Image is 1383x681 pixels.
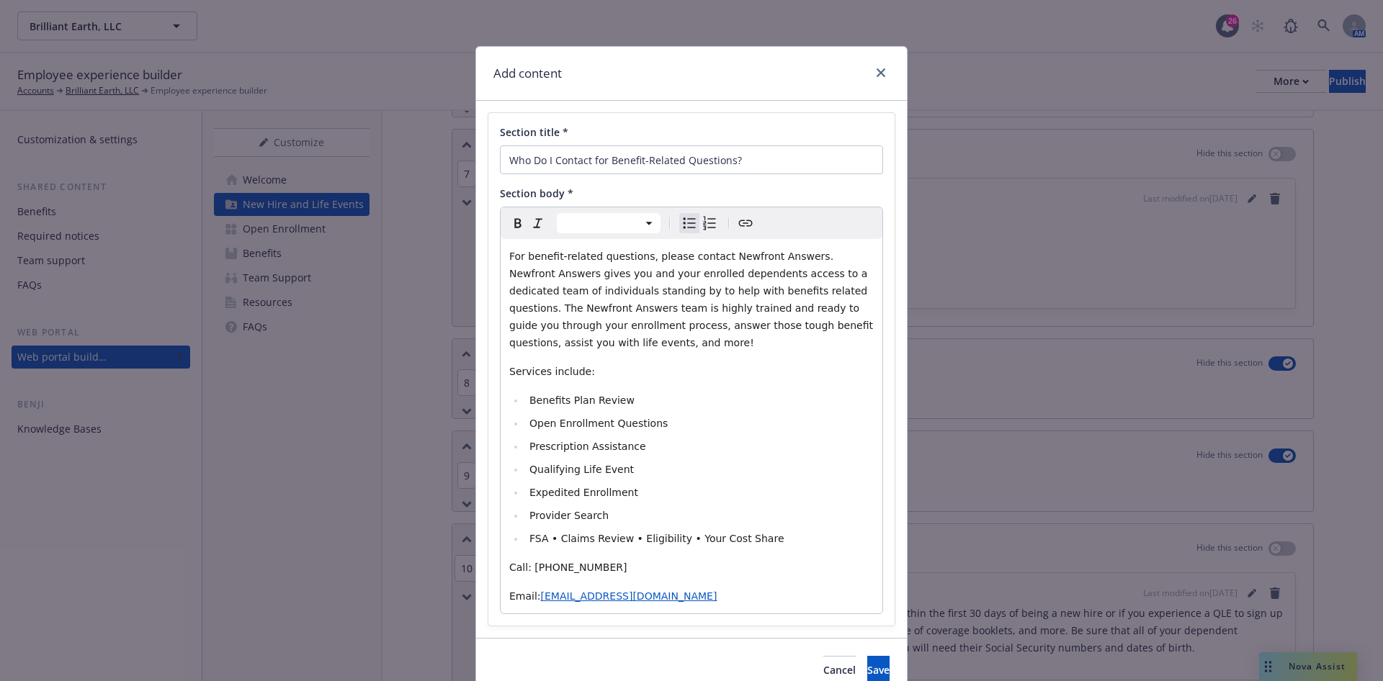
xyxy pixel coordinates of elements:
[872,64,890,81] a: close
[529,394,635,406] span: Benefits Plan Review
[557,213,661,233] button: Block type
[679,213,720,233] div: toggle group
[529,487,638,498] span: Expedited Enrollment
[509,251,876,348] span: For benefit-related questions, please contact Newfront Answers. Newfront Answers gives you and yo...
[529,441,646,452] span: Prescription Assistance
[529,464,634,475] span: Qualifying Life Event
[509,590,541,602] span: Email:
[529,418,668,429] span: Open Enrollment Questions
[501,239,882,613] div: editable markdown
[699,213,720,233] button: Numbered list
[867,663,890,677] span: Save
[735,213,756,233] button: Create link
[500,186,573,200] span: Section body *
[529,510,609,521] span: Provider Search
[529,533,784,544] span: FSA • Claims Review • Eligibility • Your Cost Share
[508,213,528,233] button: Bold
[493,64,562,83] h1: Add content
[823,663,856,677] span: Cancel
[509,562,627,573] span: Call: [PHONE_NUMBER]
[679,213,699,233] button: Bulleted list
[500,125,568,139] span: Section title *
[541,590,717,602] a: [EMAIL_ADDRESS][DOMAIN_NAME]
[509,366,595,377] span: Services include:
[500,145,883,174] input: Add title here
[528,213,548,233] button: Italic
